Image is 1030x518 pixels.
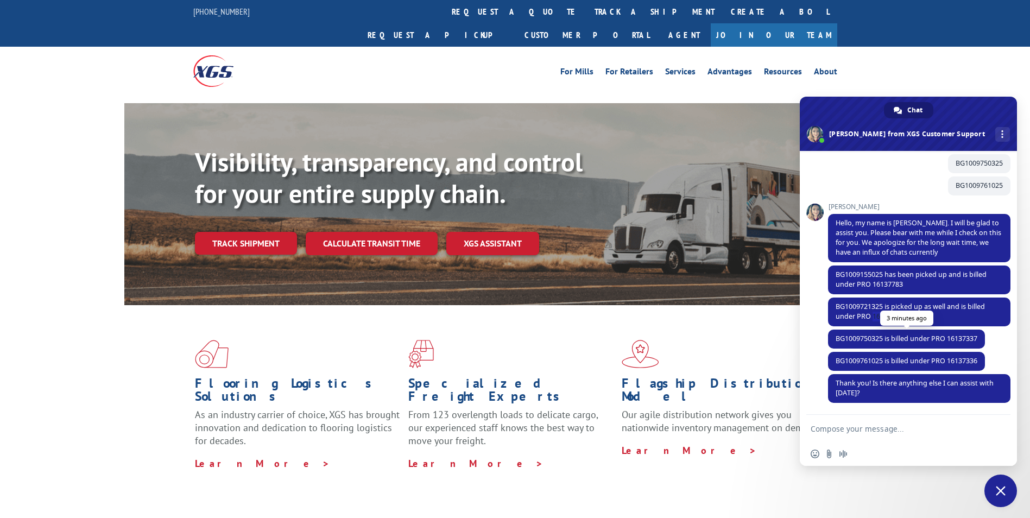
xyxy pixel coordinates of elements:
[195,145,583,210] b: Visibility, transparency, and control for your entire supply chain.
[195,377,400,408] h1: Flooring Logistics Solutions
[408,340,434,368] img: xgs-icon-focused-on-flooring-red
[195,408,400,447] span: As an industry carrier of choice, XGS has brought innovation and dedication to flooring logistics...
[560,67,593,79] a: For Mills
[622,444,757,457] a: Learn More >
[195,232,297,255] a: Track shipment
[711,23,837,47] a: Join Our Team
[408,408,614,457] p: From 123 overlength loads to delicate cargo, our experienced staff knows the best way to move you...
[828,203,1010,211] span: [PERSON_NAME]
[984,475,1017,507] a: Close chat
[665,67,696,79] a: Services
[516,23,658,47] a: Customer Portal
[836,334,977,343] span: BG1009750325 is billed under PRO 16137337
[359,23,516,47] a: Request a pickup
[408,457,544,470] a: Learn More >
[605,67,653,79] a: For Retailers
[195,340,229,368] img: xgs-icon-total-supply-chain-intelligence-red
[956,159,1003,168] span: BG1009750325
[825,450,833,458] span: Send a file
[622,340,659,368] img: xgs-icon-flagship-distribution-model-red
[622,377,827,408] h1: Flagship Distribution Model
[814,67,837,79] a: About
[707,67,752,79] a: Advantages
[811,415,984,442] textarea: Compose your message...
[836,270,987,289] span: BG1009155025 has been picked up and is billed under PRO 16137783
[658,23,711,47] a: Agent
[193,6,250,17] a: [PHONE_NUMBER]
[811,450,819,458] span: Insert an emoji
[408,377,614,408] h1: Specialized Freight Experts
[956,181,1003,190] span: BG1009761025
[764,67,802,79] a: Resources
[836,356,977,365] span: BG1009761025 is billed under PRO 16137336
[195,457,330,470] a: Learn More >
[884,102,933,118] a: Chat
[446,232,539,255] a: XGS ASSISTANT
[836,218,1001,257] span: Hello, my name is [PERSON_NAME]. I will be glad to assist you. Please bear with me while I check ...
[622,408,822,434] span: Our agile distribution network gives you nationwide inventory management on demand.
[836,378,994,397] span: Thank you! Is there anything else I can assist with [DATE]?
[836,302,985,321] span: BG1009721325 is picked up as well and is billed under PRO 16137338
[907,102,922,118] span: Chat
[306,232,438,255] a: Calculate transit time
[839,450,848,458] span: Audio message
